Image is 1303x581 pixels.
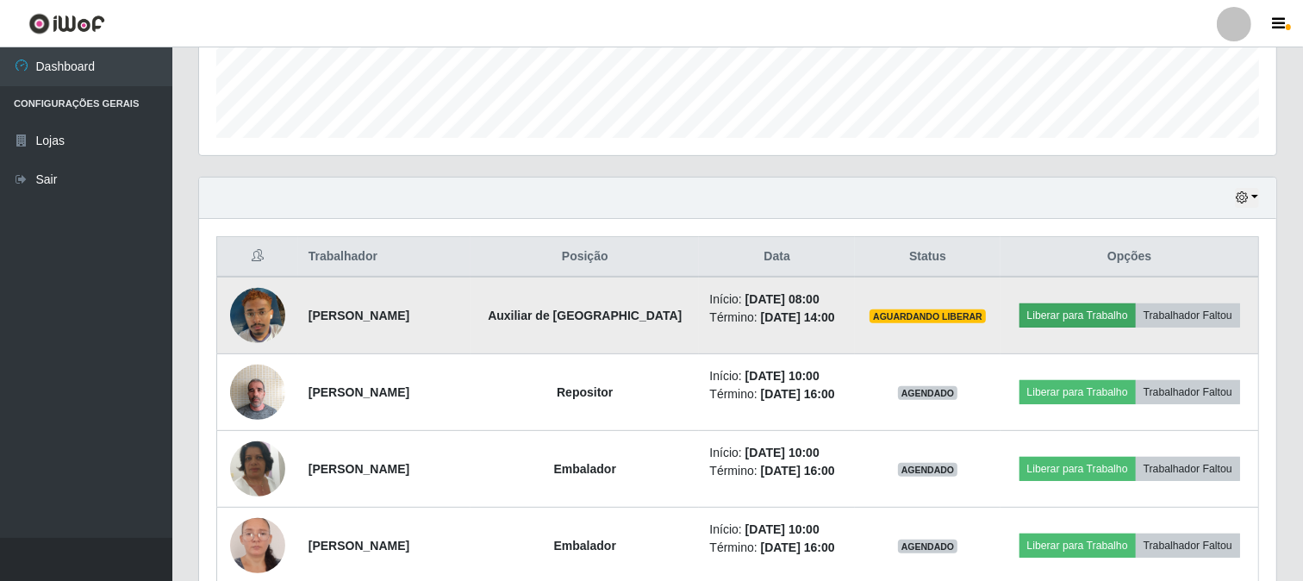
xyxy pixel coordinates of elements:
button: Trabalhador Faltou [1136,303,1240,328]
li: Término: [709,462,844,480]
li: Início: [709,290,844,309]
strong: Embalador [554,539,616,553]
li: Término: [709,309,844,327]
strong: [PERSON_NAME] [309,539,409,553]
th: Trabalhador [298,237,471,278]
button: Liberar para Trabalho [1019,380,1136,404]
li: Término: [709,385,844,403]
time: [DATE] 16:00 [761,540,835,554]
span: AGENDADO [898,463,958,477]
button: Liberar para Trabalho [1019,534,1136,558]
time: [DATE] 16:00 [761,464,835,478]
li: Início: [709,521,844,539]
span: AGUARDANDO LIBERAR [870,309,986,323]
li: Início: [709,444,844,462]
button: Trabalhador Faltou [1136,457,1240,481]
button: Trabalhador Faltou [1136,380,1240,404]
li: Término: [709,539,844,557]
strong: Repositor [557,385,613,399]
img: 1752887035908.jpeg [230,266,285,365]
button: Liberar para Trabalho [1019,303,1136,328]
th: Posição [471,237,699,278]
time: [DATE] 10:00 [745,522,820,536]
button: Liberar para Trabalho [1019,457,1136,481]
button: Trabalhador Faltou [1136,534,1240,558]
strong: Embalador [554,462,616,476]
strong: [PERSON_NAME] [309,385,409,399]
time: [DATE] 10:00 [745,446,820,459]
strong: [PERSON_NAME] [309,309,409,322]
img: CoreUI Logo [28,13,105,34]
img: 1676496034794.jpeg [230,420,285,518]
th: Status [855,237,1001,278]
span: AGENDADO [898,386,958,400]
time: [DATE] 16:00 [761,387,835,401]
time: [DATE] 10:00 [745,369,820,383]
time: [DATE] 08:00 [745,292,820,306]
th: Opções [1001,237,1258,278]
strong: Auxiliar de [GEOGRAPHIC_DATA] [488,309,682,322]
span: AGENDADO [898,540,958,553]
strong: [PERSON_NAME] [309,462,409,476]
img: 1707417653840.jpeg [230,355,285,428]
li: Início: [709,367,844,385]
time: [DATE] 14:00 [761,310,835,324]
th: Data [699,237,854,278]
